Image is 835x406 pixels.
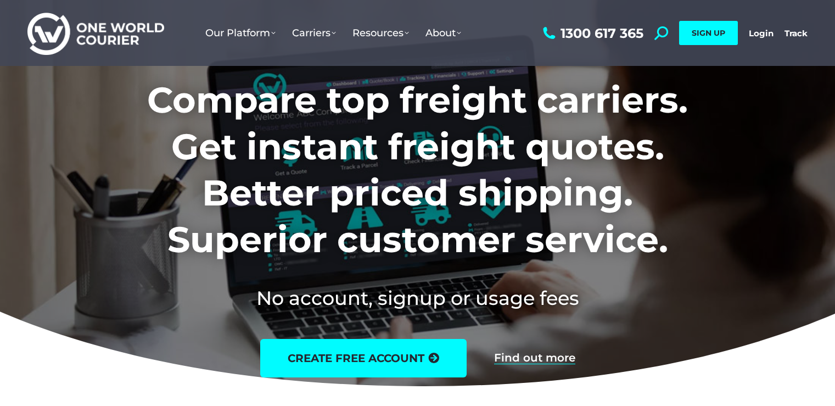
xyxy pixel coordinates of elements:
[197,16,284,50] a: Our Platform
[27,11,164,55] img: One World Courier
[205,27,276,39] span: Our Platform
[344,16,417,50] a: Resources
[292,27,336,39] span: Carriers
[540,26,643,40] a: 1300 617 365
[784,28,808,38] a: Track
[260,339,467,377] a: create free account
[749,28,774,38] a: Login
[352,27,409,39] span: Resources
[284,16,344,50] a: Carriers
[75,285,760,312] h2: No account, signup or usage fees
[417,16,469,50] a: About
[425,27,461,39] span: About
[75,77,760,263] h1: Compare top freight carriers. Get instant freight quotes. Better priced shipping. Superior custom...
[679,21,738,45] a: SIGN UP
[692,28,725,38] span: SIGN UP
[494,352,575,364] a: Find out more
